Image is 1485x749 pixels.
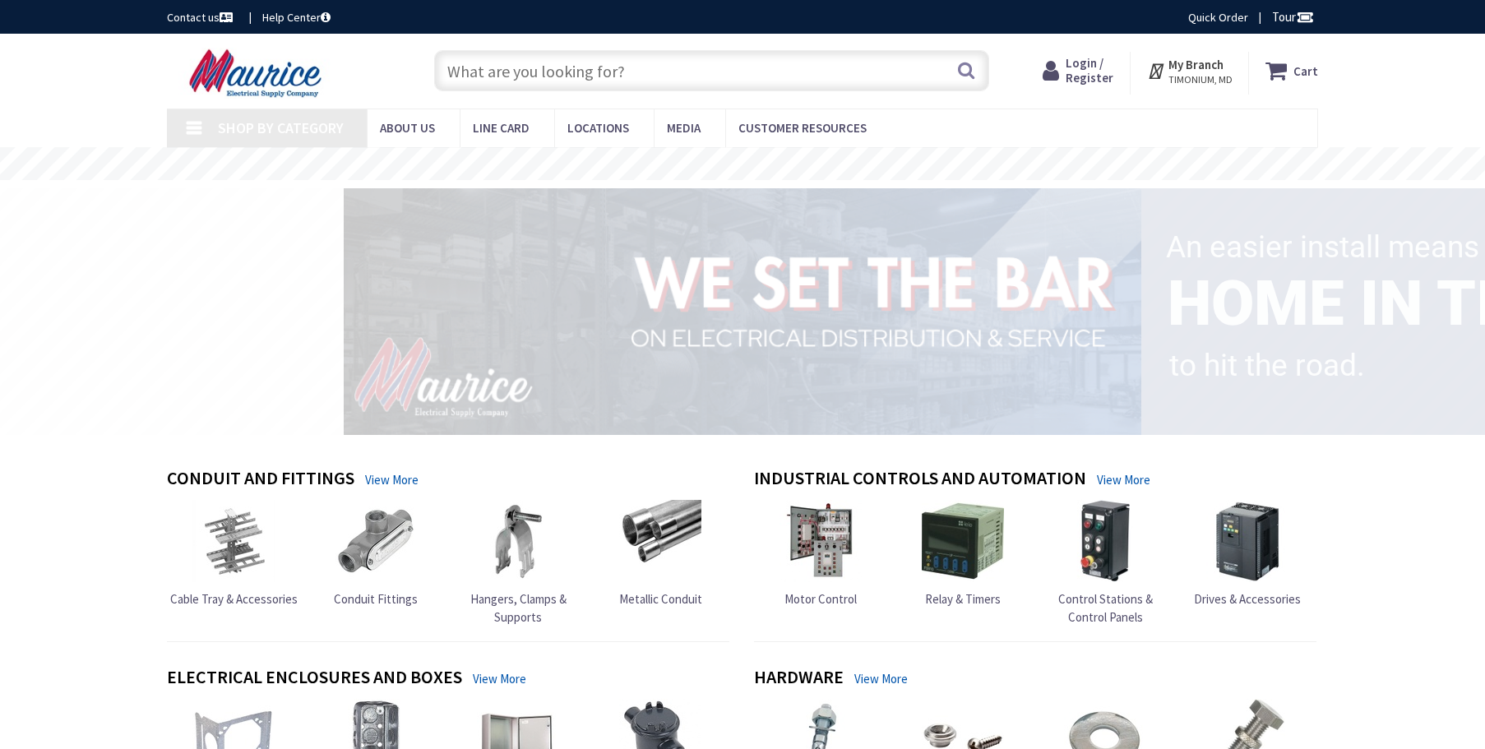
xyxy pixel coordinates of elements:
[470,591,567,624] span: Hangers, Clamps & Supports
[1206,500,1288,582] img: Drives & Accessories
[1058,591,1153,624] span: Control Stations & Control Panels
[1169,337,1365,395] rs-layer: to hit the road.
[567,120,629,136] span: Locations
[1168,73,1233,86] span: TIMONIUM, MD
[619,591,702,607] span: Metallic Conduit
[1168,57,1224,72] strong: My Branch
[167,9,236,25] a: Contact us
[738,120,867,136] span: Customer Resources
[262,9,331,25] a: Help Center
[1265,56,1318,86] a: Cart
[451,500,585,626] a: Hangers, Clamps & Supports Hangers, Clamps & Supports
[170,591,298,607] span: Cable Tray & Accessories
[365,471,419,488] a: View More
[1194,500,1301,608] a: Drives & Accessories Drives & Accessories
[922,500,1004,582] img: Relay & Timers
[334,591,418,607] span: Conduit Fittings
[1272,9,1314,25] span: Tour
[380,120,435,136] span: About us
[619,500,701,582] img: Metallic Conduit
[854,670,908,687] a: View More
[754,667,844,691] h4: Hardware
[1097,471,1150,488] a: View More
[1064,500,1146,582] img: Control Stations & Control Panels
[619,500,702,608] a: Metallic Conduit Metallic Conduit
[335,500,417,582] img: Conduit Fittings
[784,591,857,607] span: Motor Control
[1147,56,1233,86] div: My Branch TIMONIUM, MD
[780,500,862,608] a: Motor Control Motor Control
[754,468,1086,492] h4: Industrial Controls and Automation
[1043,56,1113,86] a: Login / Register
[1194,591,1301,607] span: Drives & Accessories
[1066,55,1113,86] span: Login / Register
[593,155,894,173] rs-layer: Free Same Day Pickup at 15 Locations
[167,468,354,492] h4: Conduit and Fittings
[667,120,701,136] span: Media
[780,500,862,582] img: Motor Control
[218,118,344,137] span: Shop By Category
[1038,500,1173,626] a: Control Stations & Control Panels Control Stations & Control Panels
[473,670,526,687] a: View More
[1293,56,1318,86] strong: Cart
[922,500,1004,608] a: Relay & Timers Relay & Timers
[925,591,1001,607] span: Relay & Timers
[192,500,275,582] img: Cable Tray & Accessories
[434,50,989,91] input: What are you looking for?
[324,183,1148,438] img: 1_1.png
[477,500,559,582] img: Hangers, Clamps & Supports
[473,120,530,136] span: Line Card
[167,667,462,691] h4: Electrical Enclosures and Boxes
[167,48,349,99] img: Maurice Electrical Supply Company
[1188,9,1248,25] a: Quick Order
[334,500,418,608] a: Conduit Fittings Conduit Fittings
[170,500,298,608] a: Cable Tray & Accessories Cable Tray & Accessories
